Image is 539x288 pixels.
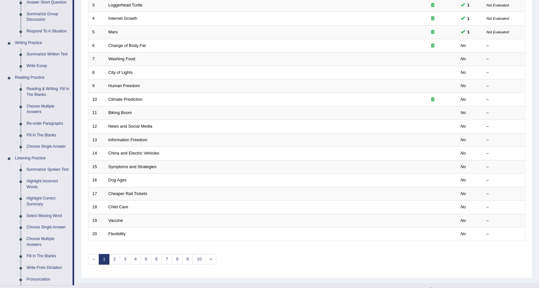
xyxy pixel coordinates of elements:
[108,3,143,7] a: Loggerhead Turtle
[108,70,133,75] a: City of Lights
[487,56,522,62] div: –
[461,110,466,115] em: No
[487,30,509,34] small: Not Evaluated
[487,83,522,89] div: –
[487,110,522,116] div: –
[412,43,454,49] div: Exam occurring question
[24,8,73,26] a: Summarize Group Discussion
[89,12,105,26] td: 4
[162,254,172,265] a: 7
[89,52,105,66] td: 7
[487,137,522,143] div: –
[412,2,454,8] div: Exam occurring question
[12,37,73,49] a: Writing Practice
[108,29,118,34] a: Mars
[24,222,73,233] a: Choose Single Answer
[89,201,105,214] td: 18
[461,191,466,196] em: No
[108,124,152,129] a: News and Social Media
[172,254,183,265] a: 8
[193,254,206,265] a: 10
[24,49,73,60] a: Summarize Written Text
[89,93,105,106] td: 10
[24,130,73,141] a: Fill In The Blanks
[89,187,105,201] td: 17
[461,204,466,209] em: No
[487,97,522,103] div: –
[24,83,73,100] a: Reading & Writing: Fill In The Blanks
[24,176,73,193] a: Highlight Incorrect Words
[89,106,105,120] td: 11
[108,97,143,102] a: Climate Prediction
[89,133,105,147] td: 13
[465,15,472,22] span: You can still take this question
[461,43,466,48] em: No
[89,147,105,160] td: 14
[24,164,73,176] a: Summarize Spoken Text
[182,254,193,265] a: 9
[24,233,73,250] a: Choose Multiple Answers
[88,254,99,265] span: «
[109,254,120,265] a: 2
[151,254,162,265] a: 6
[24,141,73,153] a: Choose Single Answer
[487,231,522,237] div: –
[461,56,466,61] em: No
[24,193,73,210] a: Highlight Correct Summary
[24,118,73,130] a: Re-order Paragraphs
[24,26,73,37] a: Respond To A Situation
[89,120,105,133] td: 12
[108,137,148,142] a: Information Freedom
[412,97,454,103] div: Exam occurring question
[108,151,160,156] a: China and Electric Vehicles
[461,83,466,88] em: No
[89,39,105,52] td: 6
[108,204,128,209] a: Child Care
[108,231,126,236] a: Flexibility
[461,151,466,156] em: No
[89,66,105,79] td: 8
[487,204,522,210] div: –
[108,56,135,61] a: Washing Food
[487,43,522,49] div: –
[487,3,509,7] small: Not Evaluated
[461,231,466,236] em: No
[89,227,105,241] td: 20
[487,123,522,130] div: –
[24,60,73,72] a: Write Essay
[108,218,123,223] a: Vaccine
[487,177,522,183] div: –
[461,124,466,129] em: No
[108,110,132,115] a: Biking Boom
[108,164,157,169] a: Symptoms and Strategies
[24,210,73,222] a: Select Missing Word
[487,218,522,224] div: –
[108,178,127,182] a: Dog Ages
[89,214,105,227] td: 19
[487,70,522,76] div: –
[108,191,147,196] a: Cheaper Rail Tickets
[487,150,522,156] div: –
[465,29,472,35] span: You can still take this question
[89,79,105,93] td: 9
[24,250,73,262] a: Fill In The Blanks
[461,178,466,182] em: No
[461,137,466,142] em: No
[108,83,140,88] a: Human Freedom
[120,254,130,265] a: 3
[12,153,73,164] a: Listening Practice
[108,16,138,21] a: Internet Growth
[99,254,109,265] a: 1
[89,26,105,39] td: 5
[412,29,454,35] div: Exam occurring question
[487,191,522,197] div: –
[461,164,466,169] em: No
[461,70,466,75] em: No
[461,97,466,102] em: No
[465,2,472,8] span: You can still take this question
[89,174,105,187] td: 16
[108,43,146,48] a: Change of Body Fat
[461,218,466,223] em: No
[140,254,151,265] a: 5
[130,254,141,265] a: 4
